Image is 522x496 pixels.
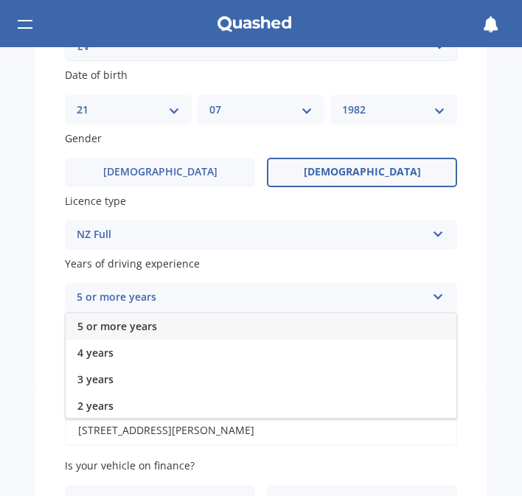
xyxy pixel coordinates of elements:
span: Licence type [65,194,126,208]
span: 5 or more years [77,319,157,333]
span: 3 years [77,372,114,386]
span: Gender [65,131,102,145]
div: 5 or more years [77,289,426,307]
span: [DEMOGRAPHIC_DATA] [304,166,421,178]
span: Years of driving experience [65,256,200,270]
span: [DEMOGRAPHIC_DATA] [103,166,217,178]
span: Is your vehicle on finance? [65,458,195,472]
input: Enter address [65,415,457,446]
span: Date of birth [65,69,128,83]
div: NZ Full [77,226,426,244]
span: 2 years [77,399,114,413]
span: 4 years [77,346,114,360]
